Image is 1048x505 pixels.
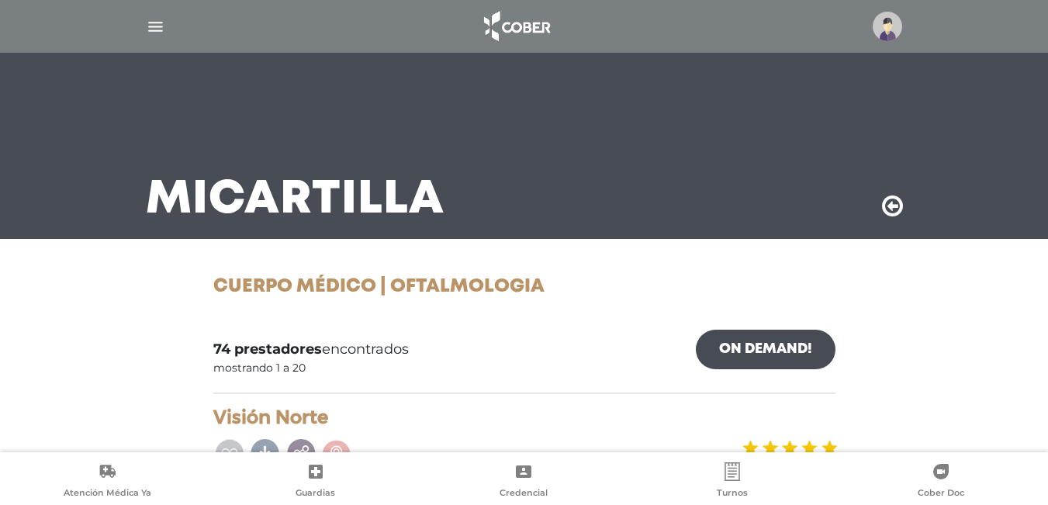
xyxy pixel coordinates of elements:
[213,406,835,429] h4: Visión Norte
[500,487,548,501] span: Credencial
[873,12,902,41] img: profile-placeholder.svg
[717,487,748,501] span: Turnos
[213,276,835,299] h1: Cuerpo Médico | Oftalmologia
[476,8,557,45] img: logo_cober_home-white.png
[213,339,409,360] span: encontrados
[296,487,335,501] span: Guardias
[212,462,420,502] a: Guardias
[918,487,964,501] span: Cober Doc
[740,431,838,465] img: estrellas_badge.png
[146,180,444,220] h3: Mi Cartilla
[628,462,837,502] a: Turnos
[3,462,212,502] a: Atención Médica Ya
[696,330,835,369] a: On Demand!
[64,487,151,501] span: Atención Médica Ya
[836,462,1045,502] a: Cober Doc
[420,462,628,502] a: Credencial
[146,17,165,36] img: Cober_menu-lines-white.svg
[213,360,306,376] div: mostrando 1 a 20
[213,341,322,358] b: 74 prestadores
